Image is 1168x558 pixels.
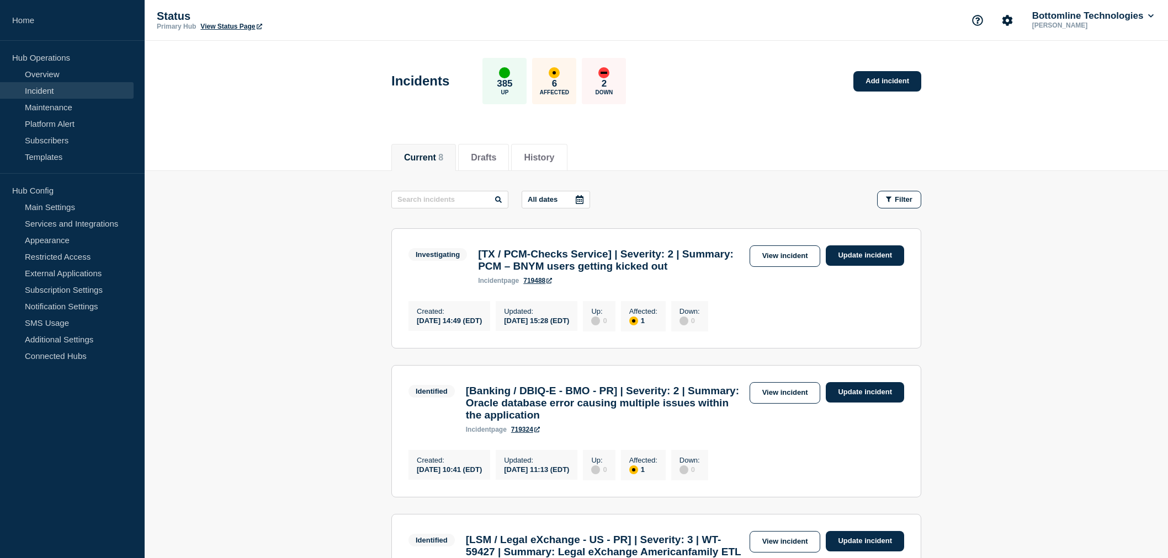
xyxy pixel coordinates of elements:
[504,456,569,464] p: Updated :
[478,248,744,272] h3: [TX / PCM-Checks Service] | Severity: 2 | Summary: PCM – BNYM users getting kicked out
[1030,10,1156,22] button: Bottomline Technologies
[679,456,700,464] p: Down :
[1030,22,1145,29] p: [PERSON_NAME]
[826,245,904,266] a: Update incident
[417,464,482,474] div: [DATE] 10:41 (EDT)
[629,316,638,325] div: affected
[591,456,607,464] p: Up :
[523,277,552,285] a: 719488
[391,73,449,89] h1: Incidents
[408,385,455,398] span: Identified
[391,191,508,208] input: Search incidents
[966,9,989,32] button: Support
[591,315,607,325] div: 0
[408,534,455,546] span: Identified
[853,71,921,92] a: Add incident
[511,426,540,433] a: 719324
[478,277,519,285] p: page
[591,464,607,474] div: 0
[438,153,443,162] span: 8
[596,89,613,95] p: Down
[750,245,821,267] a: View incident
[549,67,560,78] div: affected
[504,464,569,474] div: [DATE] 11:13 (EDT)
[417,456,482,464] p: Created :
[679,316,688,325] div: disabled
[679,307,700,315] p: Down :
[417,307,482,315] p: Created :
[591,307,607,315] p: Up :
[826,382,904,403] a: Update incident
[157,10,378,23] p: Status
[591,465,600,474] div: disabled
[200,23,262,30] a: View Status Page
[540,89,569,95] p: Affected
[750,382,821,404] a: View incident
[598,67,609,78] div: down
[679,464,700,474] div: 0
[522,191,590,208] button: All dates
[504,307,569,315] p: Updated :
[629,464,657,474] div: 1
[504,315,569,325] div: [DATE] 15:28 (EDT)
[417,315,482,325] div: [DATE] 14:49 (EDT)
[877,191,921,208] button: Filter
[679,315,700,325] div: 0
[524,153,554,163] button: History
[404,153,443,163] button: Current 8
[466,385,744,421] h3: [Banking / DBIQ-E - BMO - PR] | Severity: 2 | Summary: Oracle database error causing multiple iss...
[528,195,558,203] p: All dates
[552,78,557,89] p: 6
[157,23,196,30] p: Primary Hub
[501,89,508,95] p: Up
[629,456,657,464] p: Affected :
[750,531,821,552] a: View incident
[679,465,688,474] div: disabled
[591,316,600,325] div: disabled
[466,426,507,433] p: page
[996,9,1019,32] button: Account settings
[466,426,491,433] span: incident
[629,315,657,325] div: 1
[408,248,467,261] span: Investigating
[602,78,607,89] p: 2
[499,67,510,78] div: up
[895,195,912,203] span: Filter
[497,78,512,89] p: 385
[629,307,657,315] p: Affected :
[478,277,503,285] span: incident
[629,465,638,474] div: affected
[471,153,496,163] button: Drafts
[826,531,904,551] a: Update incident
